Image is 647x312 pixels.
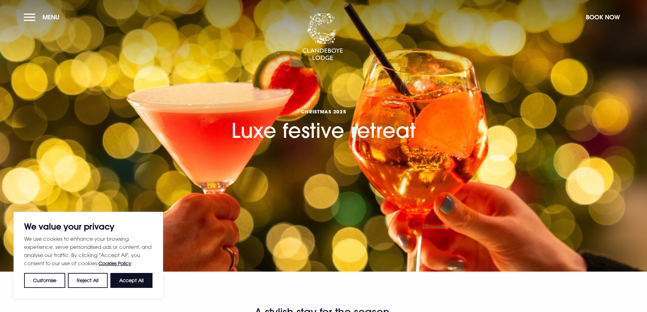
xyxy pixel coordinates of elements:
button: Customise [24,273,65,288]
img: Clandeboye Lodge [302,13,343,61]
p: We value your privacy [24,222,152,231]
h1: Luxe festive retreat [231,70,416,142]
div: We value your privacy [14,212,163,298]
p: We use cookies to enhance your browsing experience, serve personalised ads or content, and analys... [24,235,152,268]
button: Accept All [110,273,152,288]
button: Reject All [68,273,107,288]
a: Cookies Policy [98,260,131,266]
span: Menu [42,13,59,21]
button: Menu [24,10,63,24]
button: Book Now [582,10,623,24]
span: CHRISTMAS 2025 [231,108,416,115]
